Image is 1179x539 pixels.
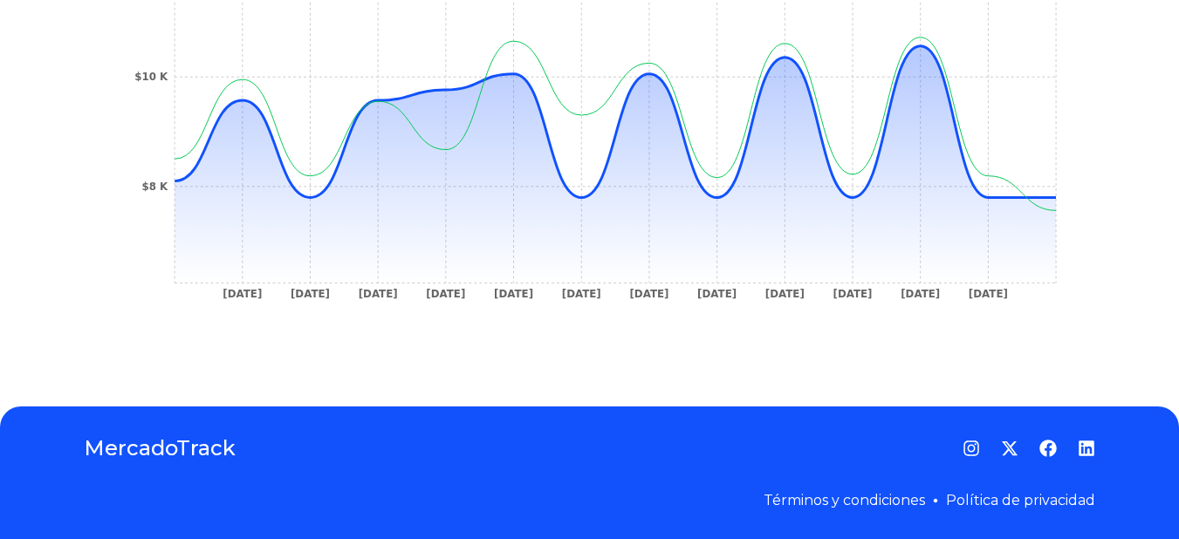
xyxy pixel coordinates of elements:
[833,288,872,300] tspan: [DATE]
[141,181,168,193] tspan: $8 K
[84,434,236,462] a: MercadoTrack
[134,71,168,83] tspan: $10 K
[291,288,330,300] tspan: [DATE]
[359,288,398,300] tspan: [DATE]
[426,288,465,300] tspan: [DATE]
[765,288,805,300] tspan: [DATE]
[629,288,668,300] tspan: [DATE]
[494,288,533,300] tspan: [DATE]
[1001,440,1018,457] a: Twitter
[764,492,925,508] a: Términos y condiciones
[969,288,1008,300] tspan: [DATE]
[223,288,262,300] tspan: [DATE]
[963,440,980,457] a: Instagram
[697,288,737,300] tspan: [DATE]
[1078,440,1095,457] a: LinkedIn
[901,288,940,300] tspan: [DATE]
[946,492,1095,508] a: Política de privacidad
[1039,440,1057,457] a: Facebook
[562,288,601,300] tspan: [DATE]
